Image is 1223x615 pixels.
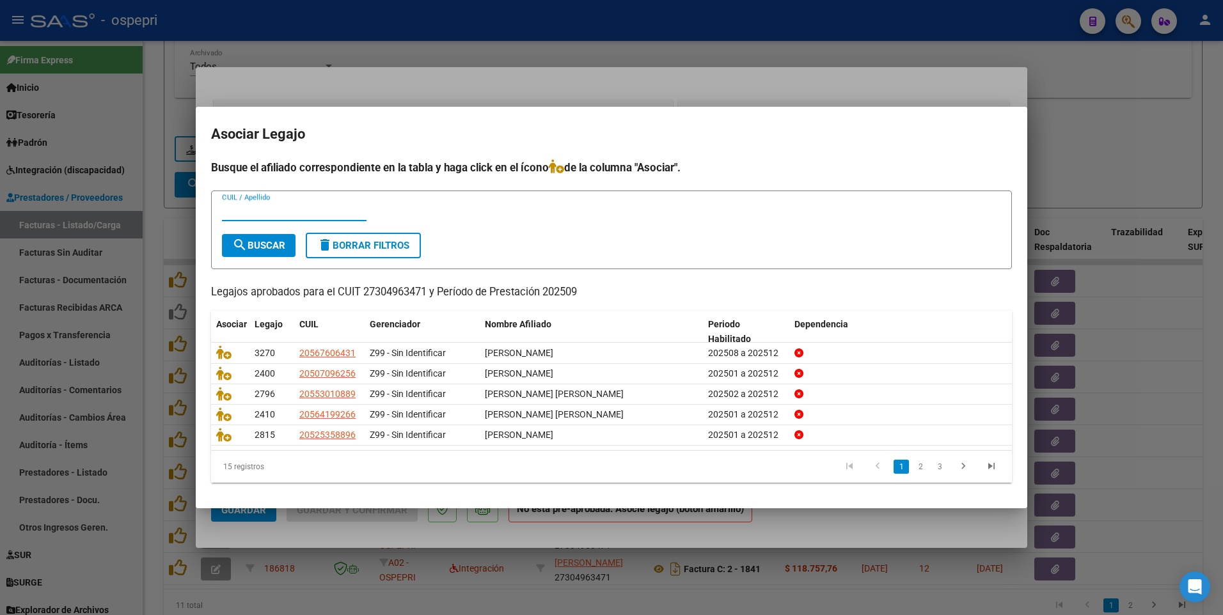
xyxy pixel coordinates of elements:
span: Z99 - Sin Identificar [370,389,446,399]
span: 20564199266 [299,409,356,419]
span: SANDOBAL GRAMAJO IAN AGUSTIN [485,389,624,399]
span: GARAYALDE CIRO AGUSTIN [485,430,553,440]
a: go to next page [951,460,975,474]
span: 3270 [255,348,275,358]
span: Z99 - Sin Identificar [370,409,446,419]
div: 202501 a 202512 [708,366,784,381]
span: 20553010889 [299,389,356,399]
mat-icon: search [232,237,248,253]
span: Periodo Habilitado [708,319,751,344]
span: Nombre Afiliado [485,319,551,329]
button: Borrar Filtros [306,233,421,258]
div: 202502 a 202512 [708,387,784,401]
span: CUIL [299,319,319,329]
span: Dependencia [794,319,848,329]
datatable-header-cell: CUIL [294,311,365,353]
datatable-header-cell: Legajo [249,311,294,353]
span: Legajo [255,319,283,329]
div: Open Intercom Messenger [1180,572,1210,602]
span: 20507096256 [299,368,356,378]
a: 3 [932,460,947,474]
span: 20567606431 [299,348,356,358]
datatable-header-cell: Gerenciador [365,311,480,353]
span: 2400 [255,368,275,378]
span: Gerenciador [370,319,420,329]
span: Borrar Filtros [317,240,409,251]
a: go to previous page [865,460,890,474]
div: 202501 a 202512 [708,428,784,442]
datatable-header-cell: Periodo Habilitado [703,311,789,353]
span: PINCHEIRA JOSE LUIS BAUDILIO [485,409,624,419]
a: 2 [913,460,928,474]
span: 20525358896 [299,430,356,440]
span: Buscar [232,240,285,251]
span: 2815 [255,430,275,440]
div: 202501 a 202512 [708,407,784,422]
span: Z99 - Sin Identificar [370,430,446,440]
mat-icon: delete [317,237,333,253]
h2: Asociar Legajo [211,122,1012,146]
li: page 3 [930,456,949,478]
li: page 2 [911,456,930,478]
div: 202508 a 202512 [708,346,784,361]
a: go to first page [837,460,862,474]
span: Z99 - Sin Identificar [370,348,446,358]
li: page 1 [892,456,911,478]
span: SANCHEZ LOPEZ GIULIANO [485,368,553,378]
datatable-header-cell: Dependencia [789,311,1013,353]
datatable-header-cell: Nombre Afiliado [480,311,703,353]
span: 2796 [255,389,275,399]
h4: Busque el afiliado correspondiente en la tabla y haga click en el ícono de la columna "Asociar". [211,159,1012,176]
a: go to last page [979,460,1004,474]
p: Legajos aprobados para el CUIT 27304963471 y Período de Prestación 202509 [211,284,1012,300]
a: 1 [894,460,909,474]
span: 2410 [255,409,275,419]
button: Buscar [222,234,296,257]
datatable-header-cell: Asociar [211,311,249,353]
div: 15 registros [211,451,369,483]
span: Z99 - Sin Identificar [370,368,446,378]
span: SOSA LAUTARO FABRICIO [485,348,553,358]
span: Asociar [216,319,247,329]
